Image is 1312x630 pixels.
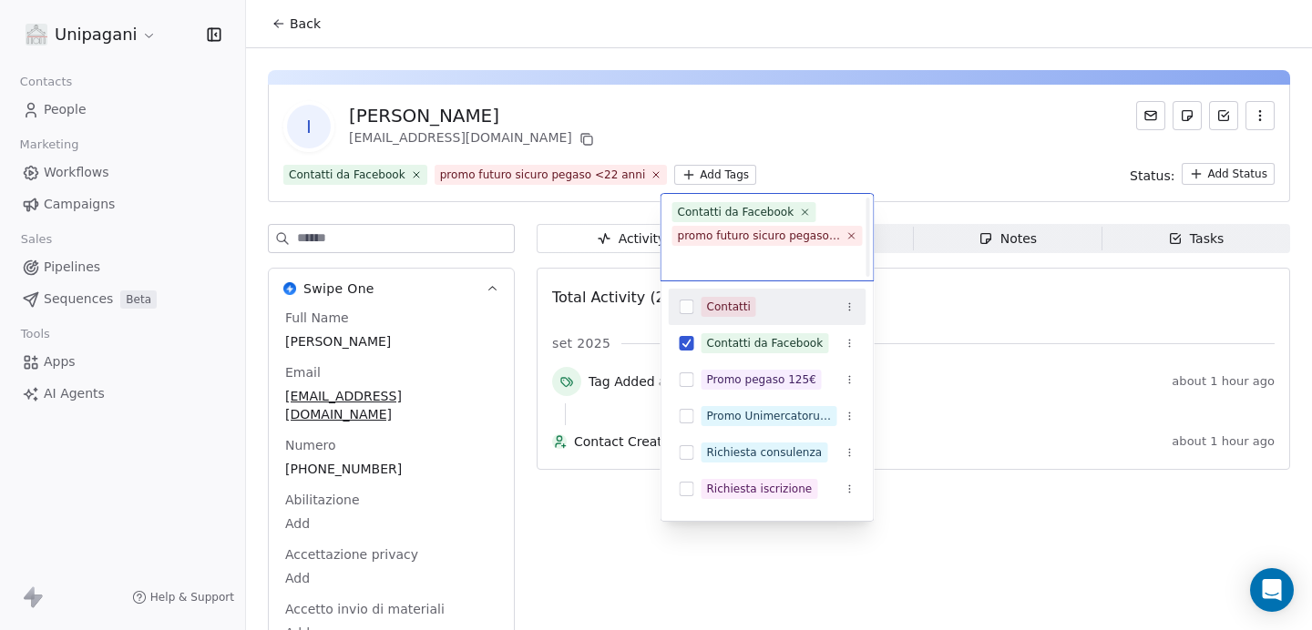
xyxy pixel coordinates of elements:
[707,371,816,388] div: Promo pegaso 125€
[707,299,751,315] div: Contatti
[707,335,824,351] div: Contatti da Facebook
[678,204,794,220] div: Contatti da Facebook
[707,444,823,461] div: Richiesta consulenza
[669,289,866,544] div: Suggestions
[707,408,832,424] div: Promo Unimercatorum 125€
[678,228,841,244] div: promo futuro sicuro pegaso <22 anni
[707,481,813,497] div: Richiesta iscrizione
